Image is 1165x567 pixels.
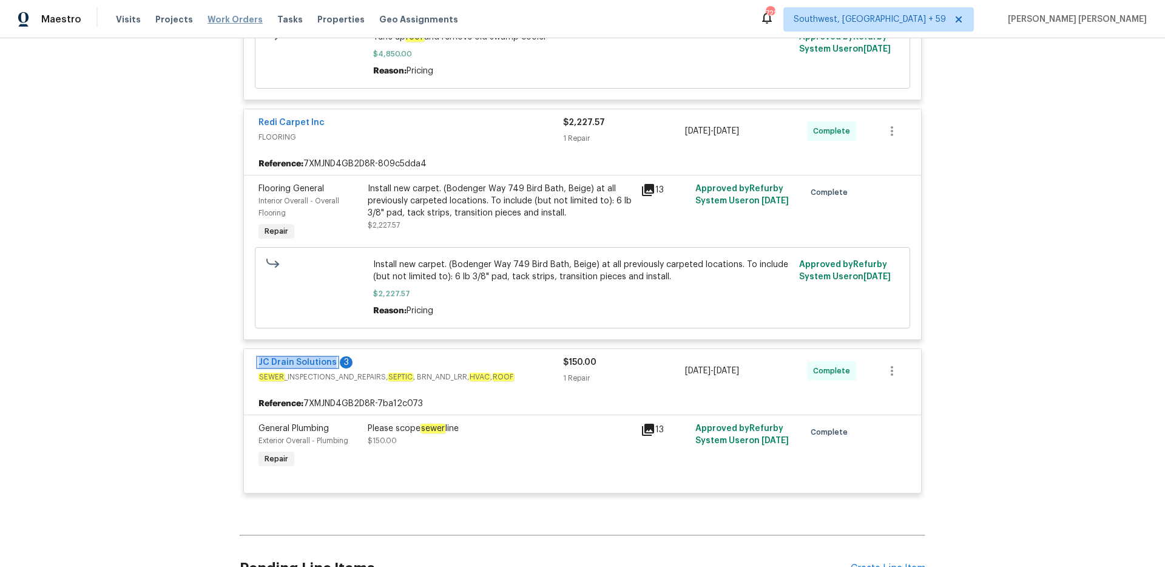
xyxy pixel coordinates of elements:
[155,13,193,25] span: Projects
[420,424,445,433] em: sewer
[208,13,263,25] span: Work Orders
[258,373,285,381] em: SEWER
[368,183,633,219] div: Install new carpet. (Bodenger Way 749 Bird Bath, Beige) at all previously carpeted locations. To ...
[695,185,789,205] span: Approved by Refurby System User on
[492,373,514,381] em: ROOF
[641,423,688,437] div: 13
[277,15,303,24] span: Tasks
[368,423,633,435] div: Please scope line
[258,185,324,193] span: Flooring General
[685,367,711,375] span: [DATE]
[563,132,685,144] div: 1 Repair
[258,398,303,410] b: Reference:
[379,13,458,25] span: Geo Assignments
[641,183,688,197] div: 13
[794,13,946,25] span: Southwest, [GEOGRAPHIC_DATA] + 59
[373,259,792,283] span: Install new carpet. (Bodenger Way 749 Bird Bath, Beige) at all previously carpeted locations. To ...
[41,13,81,25] span: Maestro
[258,158,303,170] b: Reference:
[811,186,853,199] span: Complete
[1003,13,1147,25] span: [PERSON_NAME] [PERSON_NAME]
[407,67,433,75] span: Pricing
[407,307,433,315] span: Pricing
[766,7,774,19] div: 722
[761,197,789,205] span: [DATE]
[714,367,739,375] span: [DATE]
[260,225,293,237] span: Repair
[258,197,339,217] span: Interior Overall - Overall Flooring
[714,127,739,135] span: [DATE]
[695,424,789,445] span: Approved by Refurby System User on
[260,453,293,465] span: Repair
[258,371,563,383] span: _INSPECTIONS_AND_REPAIRS, , BRN_AND_LRR, ,
[761,436,789,445] span: [DATE]
[258,118,325,127] a: Redi Carpet Inc
[373,48,792,60] span: $4,850.00
[116,13,141,25] span: Visits
[258,437,348,444] span: Exterior Overall - Plumbing
[373,307,407,315] span: Reason:
[244,153,921,175] div: 7XMJND4GB2D8R-809c5dda4
[258,358,337,367] a: JC Drain Solutions
[685,125,739,137] span: -
[258,131,563,143] span: FLOORING
[813,125,855,137] span: Complete
[811,426,853,438] span: Complete
[685,127,711,135] span: [DATE]
[863,45,891,53] span: [DATE]
[340,356,353,368] div: 3
[368,437,397,444] span: $150.00
[563,372,685,384] div: 1 Repair
[317,13,365,25] span: Properties
[813,365,855,377] span: Complete
[685,365,739,377] span: -
[258,424,329,433] span: General Plumbing
[799,260,891,281] span: Approved by Refurby System User on
[863,273,891,281] span: [DATE]
[388,373,413,381] em: SEPTIC
[368,222,400,229] span: $2,227.57
[373,288,792,300] span: $2,227.57
[563,358,596,367] span: $150.00
[469,373,490,381] em: HVAC
[563,118,605,127] span: $2,227.57
[373,67,407,75] span: Reason:
[244,393,921,415] div: 7XMJND4GB2D8R-7ba12c073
